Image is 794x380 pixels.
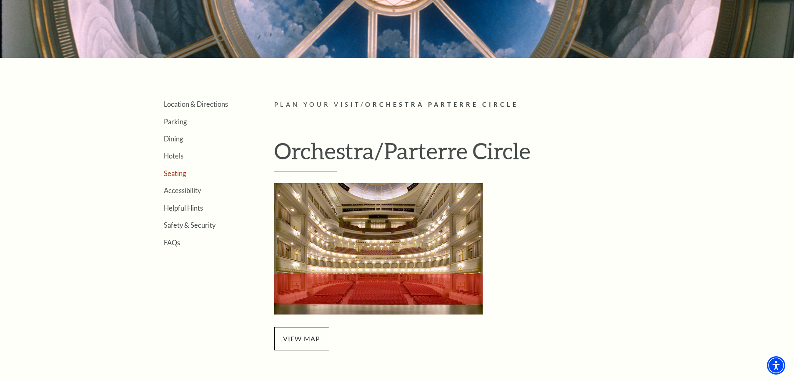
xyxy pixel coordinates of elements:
[164,239,180,247] a: FAQs
[164,135,183,143] a: Dining
[164,204,203,212] a: Helpful Hints
[365,101,518,108] span: Orchestra Parterre Circle
[274,101,361,108] span: Plan Your Visit
[274,243,483,252] a: Orchestra/Parterre Circle Seating Map - open in a new tab
[274,137,656,171] h1: Orchestra/Parterre Circle
[164,169,186,177] a: Seating
[164,186,201,194] a: Accessibility
[164,118,187,126] a: Parking
[164,152,183,160] a: Hotels
[164,221,215,229] a: Safety & Security
[767,356,785,375] div: Accessibility Menu
[164,100,228,108] a: Location & Directions
[274,100,656,110] p: /
[274,333,329,343] a: view map - open in a new tab
[274,327,329,350] span: view map
[274,183,483,315] img: Orchestra/Parterre Circle Seating Map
